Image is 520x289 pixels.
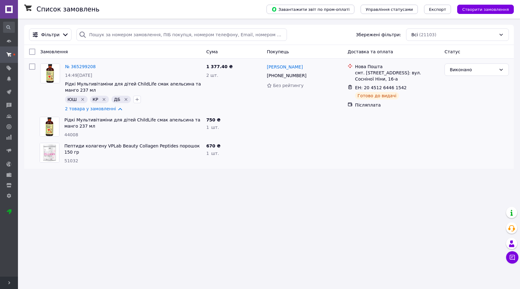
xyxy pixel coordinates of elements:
[64,158,78,163] span: 51032
[64,143,200,155] a: Пептиди колагену VPLab Beauty Collagen Peptides порошок 150 гр
[206,143,220,148] span: 670 ₴
[462,7,509,12] span: Створити замовлення
[93,97,98,102] span: КР
[451,7,514,11] a: Створити замовлення
[429,7,446,12] span: Експорт
[355,102,440,108] div: Післяплата
[267,64,303,70] a: [PERSON_NAME]
[361,5,418,14] button: Управління статусами
[40,49,68,54] span: Замовлення
[206,64,233,69] span: 1 377.40 ₴
[41,32,59,38] span: Фільтри
[206,73,218,78] span: 2 шт.
[355,63,440,70] div: Нова Пошта
[356,32,401,38] span: Збережені фільтри:
[64,117,200,129] a: Рідкі Мультивітаміни для дітей ChildLife смак апельсина та манго 237 мл
[355,85,407,90] span: ЕН: 20 4512 6446 1542
[65,73,92,78] span: 14:49[DATE]
[206,125,219,130] span: 1 шт.
[271,7,349,12] span: Завантажити звіт по пром-оплаті
[457,5,514,14] button: Створити замовлення
[76,28,287,41] input: Пошук за номером замовлення, ПІБ покупця, номером телефону, Email, номером накладної
[266,71,308,80] div: [PHONE_NUMBER]
[206,49,218,54] span: Cума
[80,97,85,102] svg: Видалити мітку
[348,49,393,54] span: Доставка та оплата
[40,143,59,162] img: Фото товару
[123,97,128,102] svg: Видалити мітку
[65,106,116,111] a: 2 товара у замовленні
[41,64,60,83] img: Фото товару
[206,117,220,122] span: 750 ₴
[273,83,304,88] span: Без рейтингу
[114,97,120,102] span: ДБ
[355,92,399,99] div: Готово до видачі
[444,49,460,54] span: Статус
[102,97,106,102] svg: Видалити мітку
[366,7,413,12] span: Управління статусами
[266,5,354,14] button: Завантажити звіт по пром-оплаті
[65,64,96,69] a: № 365299208
[424,5,451,14] button: Експорт
[411,32,418,38] span: Всі
[40,117,59,136] img: Фото товару
[37,6,99,13] h1: Список замовлень
[40,63,60,83] a: Фото товару
[206,151,219,156] span: 1 шт.
[64,132,78,137] span: 44008
[450,66,496,73] div: Виконано
[65,81,201,93] a: Рідкі Мультивітаміни для дітей ChildLife смак апельсина та манго 237 мл
[267,49,289,54] span: Покупець
[355,70,440,82] div: смт. [STREET_ADDRESS]: вул. Сосніної Ніни, 16-а
[67,97,77,102] span: ЮШ
[506,251,518,264] button: Чат з покупцем
[419,32,436,37] span: (21103)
